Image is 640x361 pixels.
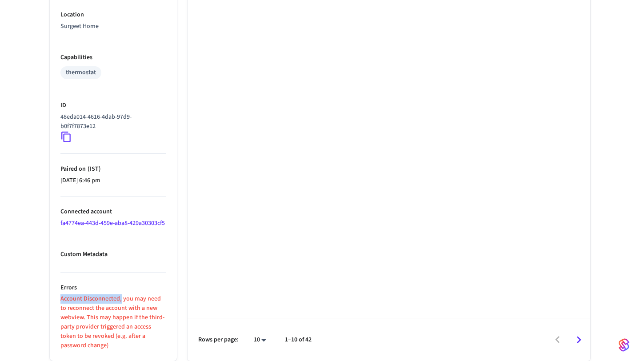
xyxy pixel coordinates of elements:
div: 10 [249,333,271,346]
img: SeamLogoGradient.69752ec5.svg [619,338,629,352]
p: Connected account [60,207,166,217]
button: Go to next page [568,329,589,350]
p: Rows per page: [198,335,239,345]
p: Account Disconnected, you may need to reconnect the account with a new webview. This may happen i... [60,294,166,350]
a: fa4774ea-443d-459e-aba8-429a30303cf5 [60,219,165,228]
p: 48eda014-4616-4dab-97d9-b0f7f7873e12 [60,112,163,131]
p: Errors [60,283,166,293]
p: Capabilities [60,53,166,62]
div: thermostat [66,68,96,77]
p: Paired on [60,164,166,174]
p: ID [60,101,166,110]
p: 1–10 of 42 [285,335,312,345]
span: ( IST ) [86,164,101,173]
p: [DATE] 6:46 pm [60,176,166,185]
p: Custom Metadata [60,250,166,259]
p: Surgeet Home [60,22,166,31]
p: Location [60,10,166,20]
